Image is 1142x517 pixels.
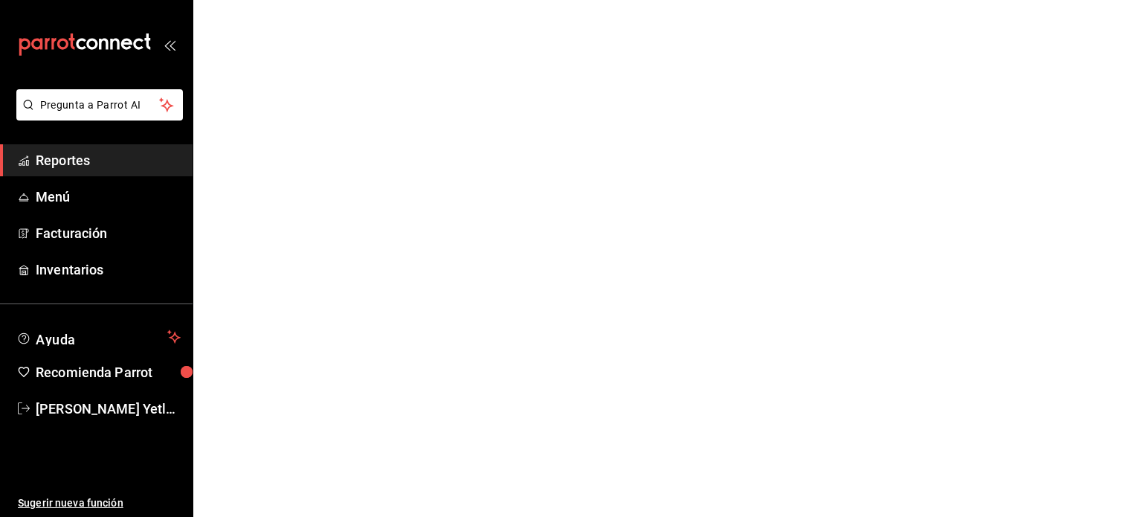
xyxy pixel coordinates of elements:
[36,260,181,280] span: Inventarios
[36,187,181,207] span: Menú
[16,89,183,121] button: Pregunta a Parrot AI
[36,150,181,170] span: Reportes
[10,108,183,123] a: Pregunta a Parrot AI
[36,362,181,382] span: Recomienda Parrot
[164,39,175,51] button: open_drawer_menu
[40,97,160,113] span: Pregunta a Parrot AI
[18,495,181,511] span: Sugerir nueva función
[36,328,161,346] span: Ayuda
[36,223,181,243] span: Facturación
[36,399,181,419] span: [PERSON_NAME] Yetlonezi [PERSON_NAME]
